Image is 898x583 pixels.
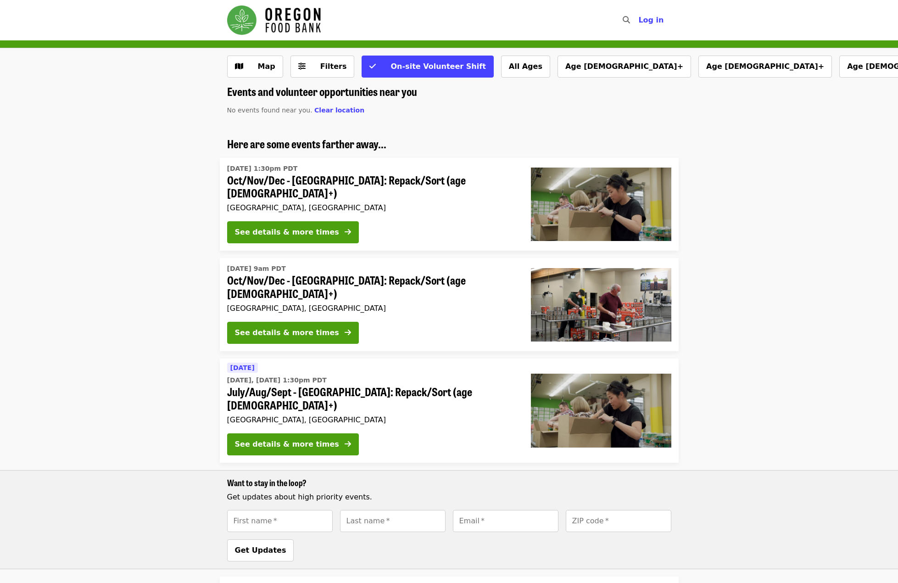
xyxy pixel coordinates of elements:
div: See details & more times [235,327,339,338]
input: [object Object] [453,510,558,532]
i: search icon [623,16,630,24]
time: [DATE] 9am PDT [227,264,286,274]
span: Get updates about high priority events. [227,493,372,501]
img: July/Aug/Sept - Portland: Repack/Sort (age 8+) organized by Oregon Food Bank [531,374,671,447]
input: [object Object] [340,510,446,532]
img: Oregon Food Bank - Home [227,6,321,35]
div: See details & more times [235,439,339,450]
button: See details & more times [227,322,359,344]
button: Show map view [227,56,283,78]
input: [object Object] [227,510,333,532]
input: Search [636,9,643,31]
div: [GEOGRAPHIC_DATA], [GEOGRAPHIC_DATA] [227,304,516,313]
a: See details for "Oct/Nov/Dec - Portland: Repack/Sort (age 8+)" [220,158,679,251]
a: See details for "July/Aug/Sept - Portland: Repack/Sort (age 8+)" [220,359,679,463]
i: check icon [369,62,376,71]
a: See details for "Oct/Nov/Dec - Portland: Repack/Sort (age 16+)" [220,258,679,351]
span: Oct/Nov/Dec - [GEOGRAPHIC_DATA]: Repack/Sort (age [DEMOGRAPHIC_DATA]+) [227,274,516,300]
i: map icon [235,62,243,71]
div: [GEOGRAPHIC_DATA], [GEOGRAPHIC_DATA] [227,203,516,212]
span: Clear location [314,107,364,114]
span: Log in [638,16,664,24]
span: Map [258,62,275,71]
button: See details & more times [227,221,359,243]
button: On-site Volunteer Shift [362,56,493,78]
span: Filters [320,62,347,71]
i: arrow-right icon [345,328,351,337]
div: See details & more times [235,227,339,238]
button: All Ages [501,56,550,78]
i: sliders-h icon [298,62,306,71]
button: Clear location [314,106,364,115]
span: Get Updates [235,546,286,555]
span: [DATE] [230,364,255,371]
span: Want to stay in the loop? [227,476,307,488]
time: [DATE], [DATE] 1:30pm PDT [227,376,327,385]
span: On-site Volunteer Shift [390,62,485,71]
button: Age [DEMOGRAPHIC_DATA]+ [558,56,691,78]
img: Oct/Nov/Dec - Portland: Repack/Sort (age 8+) organized by Oregon Food Bank [531,168,671,241]
img: Oct/Nov/Dec - Portland: Repack/Sort (age 16+) organized by Oregon Food Bank [531,268,671,342]
button: Filters (0 selected) [290,56,355,78]
span: No events found near you. [227,107,312,114]
span: Events and volunteer opportunities near you [227,83,417,99]
button: See details & more times [227,433,359,455]
input: [object Object] [566,510,671,532]
i: arrow-right icon [345,440,351,448]
span: Here are some events farther away... [227,135,386,151]
button: Log in [631,11,671,29]
i: arrow-right icon [345,228,351,236]
span: July/Aug/Sept - [GEOGRAPHIC_DATA]: Repack/Sort (age [DEMOGRAPHIC_DATA]+) [227,385,516,412]
div: [GEOGRAPHIC_DATA], [GEOGRAPHIC_DATA] [227,415,516,424]
button: Age [DEMOGRAPHIC_DATA]+ [698,56,832,78]
button: Get Updates [227,539,294,561]
time: [DATE] 1:30pm PDT [227,164,298,174]
span: Oct/Nov/Dec - [GEOGRAPHIC_DATA]: Repack/Sort (age [DEMOGRAPHIC_DATA]+) [227,174,516,200]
